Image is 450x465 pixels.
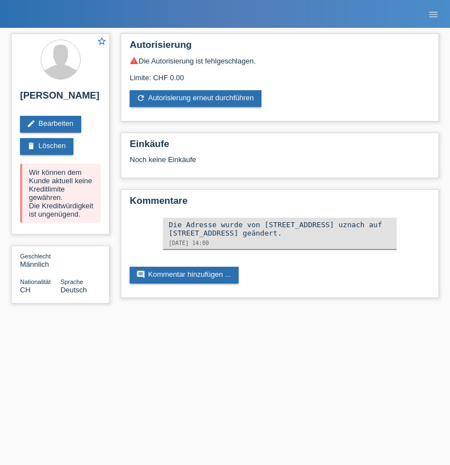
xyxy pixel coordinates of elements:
a: star_border [97,36,107,48]
span: Deutsch [61,286,87,294]
span: Geschlecht [20,253,51,260]
h2: Autorisierung [130,40,430,56]
span: Sprache [61,278,83,285]
div: [DATE] 14:00 [169,240,391,246]
i: menu [428,9,439,20]
a: refreshAutorisierung erneut durchführen [130,90,261,107]
div: Noch keine Einkäufe [130,155,430,172]
i: refresh [136,94,145,102]
div: Wir können dem Kunde aktuell keine Kreditlimite gewähren. Die Kreditwürdigkeit ist ungenügend. [20,164,101,223]
span: Nationalität [20,278,51,285]
i: warning [130,56,139,65]
i: comment [136,270,145,279]
div: Limite: CHF 0.00 [130,65,430,82]
i: star_border [97,36,107,46]
div: Die Autorisierung ist fehlgeschlagen. [130,56,430,65]
a: editBearbeiten [20,116,81,133]
a: deleteLöschen [20,138,73,155]
a: menu [422,11,444,17]
h2: Einkäufe [130,139,430,155]
h2: [PERSON_NAME] [20,90,101,107]
h2: Kommentare [130,195,430,212]
i: delete [27,141,36,150]
a: commentKommentar hinzufügen ... [130,267,239,283]
span: Schweiz [20,286,31,294]
i: edit [27,119,36,128]
div: Männlich [20,252,61,268]
div: Die Adresse wurde von [STREET_ADDRESS] uznach auf [STREET_ADDRESS] geändert. [169,221,391,237]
